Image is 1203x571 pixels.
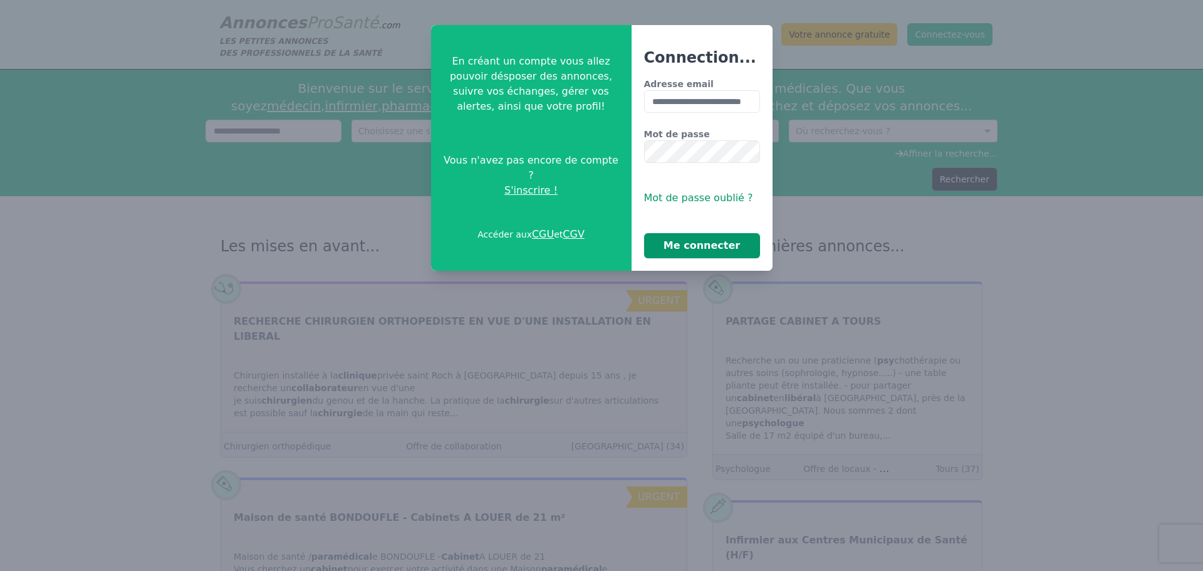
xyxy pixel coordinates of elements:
[532,228,554,240] a: CGU
[644,48,760,68] h3: Connection...
[644,192,753,204] span: Mot de passe oublié ?
[441,153,622,183] span: Vous n'avez pas encore de compte ?
[644,78,760,90] label: Adresse email
[644,233,760,258] button: Me connecter
[504,183,558,198] span: S'inscrire !
[441,54,622,114] p: En créant un compte vous allez pouvoir désposer des annonces, suivre vos échanges, gérer vos aler...
[477,227,585,242] p: Accéder aux et
[644,128,760,140] label: Mot de passe
[563,228,585,240] a: CGV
